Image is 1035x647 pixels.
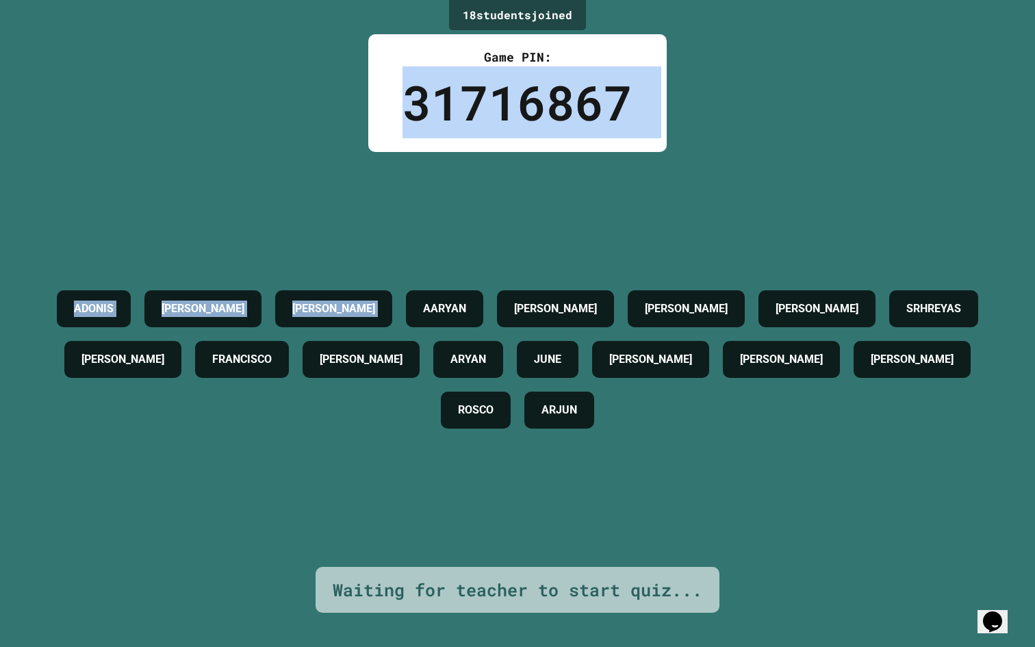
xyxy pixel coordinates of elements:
h4: ARYAN [450,351,486,368]
h4: [PERSON_NAME] [740,351,823,368]
h4: [PERSON_NAME] [871,351,954,368]
h4: [PERSON_NAME] [320,351,402,368]
h4: ADONIS [74,301,114,317]
h4: [PERSON_NAME] [776,301,858,317]
div: Game PIN: [402,48,632,66]
h4: [PERSON_NAME] [81,351,164,368]
h4: [PERSON_NAME] [609,351,692,368]
h4: [PERSON_NAME] [645,301,728,317]
h4: FRANCISCO [212,351,272,368]
h4: SRHREYAS [906,301,961,317]
h4: [PERSON_NAME] [162,301,244,317]
h4: [PERSON_NAME] [514,301,597,317]
h4: ROSCO [458,402,494,418]
div: Waiting for teacher to start quiz... [333,577,702,603]
h4: JUNE [534,351,561,368]
div: 31716867 [402,66,632,138]
h4: [PERSON_NAME] [292,301,375,317]
h4: ARJUN [541,402,577,418]
iframe: chat widget [977,592,1021,633]
h4: AARYAN [423,301,466,317]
